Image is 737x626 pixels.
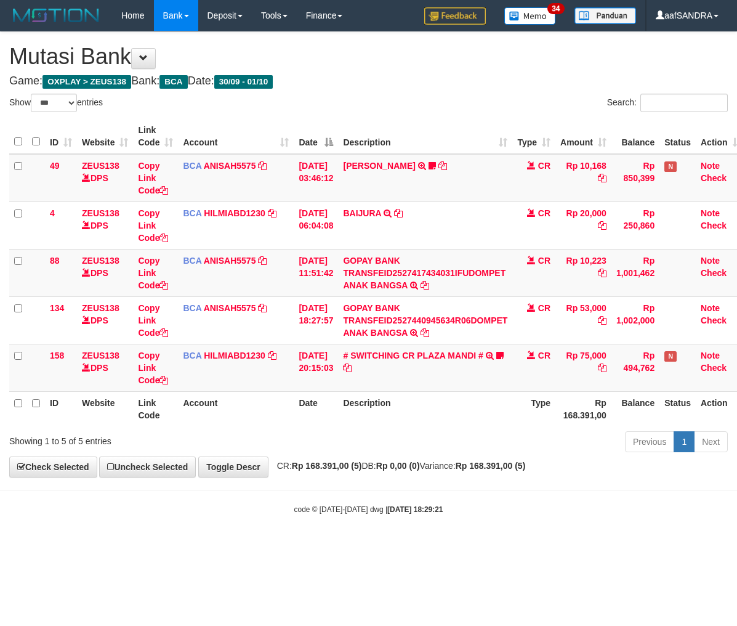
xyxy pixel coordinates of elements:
[611,296,659,344] td: Rp 1,002,000
[611,119,659,154] th: Balance
[538,208,550,218] span: CR
[99,457,196,478] a: Uncheck Selected
[701,208,720,218] a: Note
[159,75,187,89] span: BCA
[338,119,512,154] th: Description: activate to sort column ascending
[538,256,550,266] span: CR
[82,256,119,266] a: ZEUS138
[77,296,133,344] td: DPS
[701,351,720,360] a: Note
[31,94,77,112] select: Showentries
[77,344,133,391] td: DPS
[292,461,362,471] strong: Rp 168.391,00 (5)
[77,119,133,154] th: Website: activate to sort column ascending
[611,201,659,249] td: Rp 250,860
[701,173,727,183] a: Check
[538,351,550,360] span: CR
[512,119,555,154] th: Type: activate to sort column ascending
[598,173,606,183] a: Copy Rp 10,168 to clipboard
[9,457,97,478] a: Check Selected
[178,391,294,426] th: Account
[694,431,728,452] a: Next
[294,154,338,202] td: [DATE] 03:46:12
[45,119,77,154] th: ID: activate to sort column ascending
[268,351,276,360] a: Copy HILMIABD1230 to clipboard
[138,208,168,243] a: Copy Link Code
[598,315,606,325] a: Copy Rp 53,000 to clipboard
[555,154,611,202] td: Rp 10,168
[701,315,727,325] a: Check
[294,201,338,249] td: [DATE] 06:04:08
[547,3,564,14] span: 34
[659,391,696,426] th: Status
[701,221,727,230] a: Check
[183,351,201,360] span: BCA
[258,256,267,266] a: Copy ANISAH5575 to clipboard
[204,303,256,313] a: ANISAH5575
[659,119,696,154] th: Status
[204,351,265,360] a: HILMIABD1230
[664,351,677,362] span: Has Note
[138,351,168,385] a: Copy Link Code
[9,94,103,112] label: Show entries
[343,363,352,373] a: Copy # SWITCHING CR PLAZA MANDI # to clipboard
[421,328,429,338] a: Copy GOPAY BANK TRANSFEID2527440945634R06DOMPET ANAK BANGSA to clipboard
[133,119,178,154] th: Link Code: activate to sort column ascending
[598,363,606,373] a: Copy Rp 75,000 to clipboard
[598,221,606,230] a: Copy Rp 20,000 to clipboard
[294,296,338,344] td: [DATE] 18:27:57
[294,505,443,514] small: code © [DATE]-[DATE] dwg |
[625,431,674,452] a: Previous
[258,303,267,313] a: Copy ANISAH5575 to clipboard
[438,161,447,171] a: Copy INA PAUJANAH to clipboard
[387,505,443,514] strong: [DATE] 18:29:21
[183,161,201,171] span: BCA
[294,249,338,296] td: [DATE] 11:51:42
[343,351,483,360] a: # SWITCHING CR PLAZA MANDI #
[204,208,265,218] a: HILMIABD1230
[701,363,727,373] a: Check
[214,75,273,89] span: 30/09 - 01/10
[204,161,256,171] a: ANISAH5575
[343,208,381,218] a: BAIJURA
[555,391,611,426] th: Rp 168.391,00
[538,161,550,171] span: CR
[138,161,168,195] a: Copy Link Code
[198,457,268,478] a: Toggle Descr
[701,303,720,313] a: Note
[555,296,611,344] td: Rp 53,000
[50,303,64,313] span: 134
[512,391,555,426] th: Type
[9,430,298,447] div: Showing 1 to 5 of 5 entries
[607,94,728,112] label: Search:
[50,256,60,266] span: 88
[664,161,677,172] span: Has Note
[82,351,119,360] a: ZEUS138
[45,391,77,426] th: ID
[343,303,507,338] a: GOPAY BANK TRANSFEID2527440945634R06DOMPET ANAK BANGSA
[183,303,201,313] span: BCA
[133,391,178,426] th: Link Code
[178,119,294,154] th: Account: activate to sort column ascending
[294,391,338,426] th: Date
[82,161,119,171] a: ZEUS138
[338,391,512,426] th: Description
[701,161,720,171] a: Note
[42,75,131,89] span: OXPLAY > ZEUS138
[343,161,415,171] a: [PERSON_NAME]
[538,303,550,313] span: CR
[9,44,728,69] h1: Mutasi Bank
[611,249,659,296] td: Rp 1,001,462
[611,391,659,426] th: Balance
[77,154,133,202] td: DPS
[258,161,267,171] a: Copy ANISAH5575 to clipboard
[504,7,556,25] img: Button%20Memo.svg
[138,303,168,338] a: Copy Link Code
[138,256,168,290] a: Copy Link Code
[82,303,119,313] a: ZEUS138
[701,256,720,266] a: Note
[9,6,103,25] img: MOTION_logo.png
[598,268,606,278] a: Copy Rp 10,223 to clipboard
[77,201,133,249] td: DPS
[77,249,133,296] td: DPS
